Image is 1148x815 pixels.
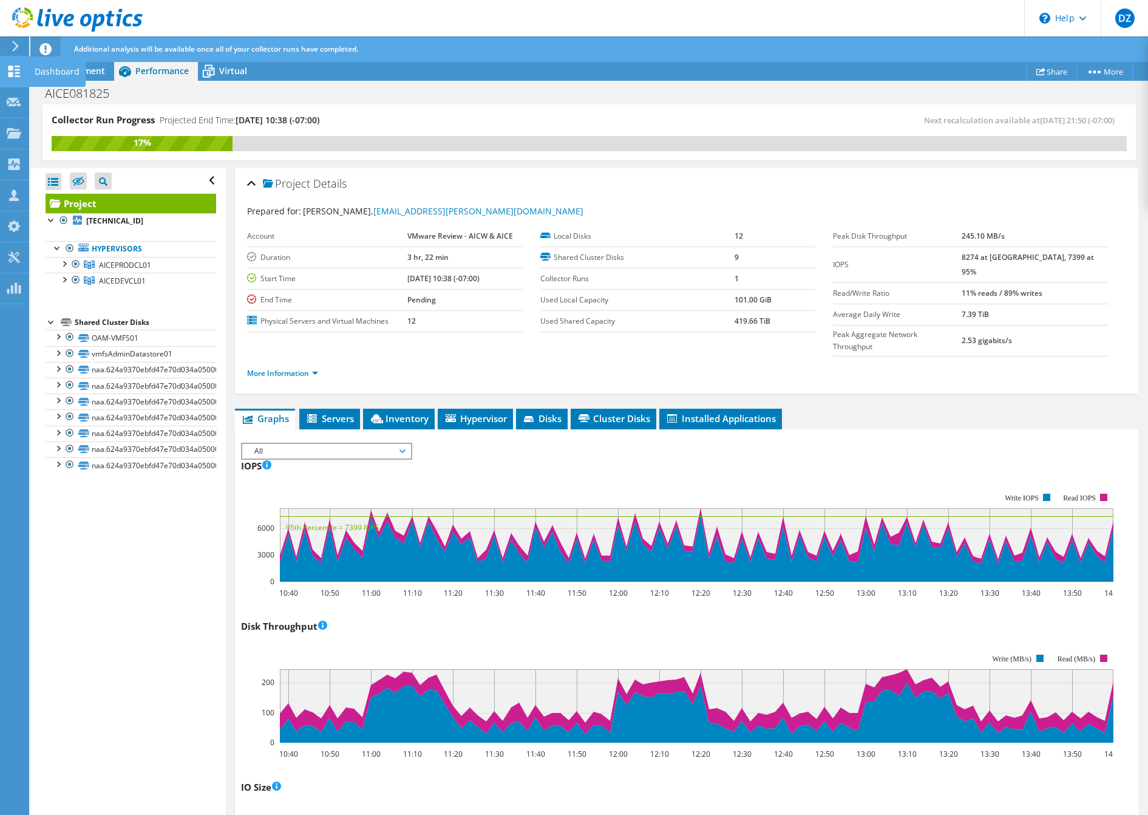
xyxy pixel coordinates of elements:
label: Shared Cluster Disks [540,251,735,264]
label: Start Time [247,273,407,285]
b: 9 [735,252,739,262]
text: 12:00 [609,588,628,598]
text: 12:20 [691,749,710,759]
span: Additional analysis will be available once all of your collector runs have completed. [74,44,358,54]
a: [EMAIL_ADDRESS][PERSON_NAME][DOMAIN_NAME] [373,205,583,217]
b: [TECHNICAL_ID] [86,216,143,226]
text: Read IOPS [1064,494,1096,502]
text: Write (MB/s) [993,655,1032,663]
span: [PERSON_NAME], [303,205,583,217]
text: 11:20 [444,749,463,759]
b: 101.00 GiB [735,295,772,305]
text: 10:50 [321,749,339,759]
a: AICEPRODCL01 [46,257,216,273]
text: 13:50 [1063,749,1082,759]
a: naa.624a9370ebfd47e70d034a050001187a [46,426,216,442]
label: Physical Servers and Virtual Machines [247,315,407,327]
span: Next recalculation available at [924,115,1121,126]
a: Hypervisors [46,241,216,257]
text: 12:30 [733,749,752,759]
b: 11% reads / 89% writes [962,288,1042,298]
text: 6000 [257,523,274,533]
text: 11:00 [362,588,381,598]
text: 12:50 [815,749,834,759]
b: [DATE] 10:38 (-07:00) [407,273,480,284]
span: Hypervisor [444,412,507,425]
span: Servers [305,412,354,425]
a: naa.624a9370ebfd47e70d034a0500011879 [46,409,216,425]
text: 12:00 [609,749,628,759]
label: Peak Disk Throughput [833,230,962,242]
a: naa.624a9370ebfd47e70d034a05000113e6 [46,442,216,457]
b: 7.39 TiB [962,309,989,319]
label: End Time [247,294,407,306]
span: [DATE] 10:38 (-07:00) [236,114,319,126]
span: Graphs [241,412,289,425]
span: AICEDEVCL01 [99,276,146,286]
text: 11:30 [485,749,504,759]
a: naa.624a9370ebfd47e70d034a0500011876 [46,457,216,473]
text: 13:40 [1022,588,1041,598]
text: 12:30 [733,588,752,598]
b: 1 [735,273,739,284]
text: 11:50 [568,749,586,759]
text: 12:40 [774,749,793,759]
a: naa.624a9370ebfd47e70d034a05000117d2 [46,378,216,394]
text: 12:10 [650,588,669,598]
text: 12:40 [774,588,793,598]
span: [DATE] 21:50 (-07:00) [1040,115,1115,126]
text: 13:30 [980,749,999,759]
span: Project [263,178,310,190]
text: 200 [262,677,274,687]
text: 13:50 [1063,588,1082,598]
text: 100 [262,708,274,718]
text: 13:00 [857,749,875,759]
span: Inventory [369,412,429,425]
b: 2.53 gigabits/s [962,335,1012,346]
label: Used Local Capacity [540,294,735,306]
h3: IOPS [241,459,271,472]
a: More [1076,62,1133,81]
span: Cluster Disks [577,412,650,425]
span: DZ [1115,9,1135,28]
text: 11:10 [403,749,422,759]
label: Local Disks [540,230,735,242]
a: Project [46,194,216,213]
span: Disks [522,412,562,425]
h1: AICE081825 [39,87,128,100]
h3: IO Size [241,780,281,794]
label: IOPS [833,259,962,271]
text: 11:10 [403,588,422,598]
text: 11:30 [485,588,504,598]
text: Write IOPS [1005,494,1039,502]
b: 12 [407,316,416,326]
text: 12:50 [815,588,834,598]
text: 10:40 [279,588,298,598]
label: Peak Aggregate Network Throughput [833,329,962,353]
text: 10:40 [279,749,298,759]
a: AICEDEVCL01 [46,273,216,288]
a: naa.624a9370ebfd47e70d034a0500011878 [46,394,216,409]
label: Prepared for: [247,205,301,217]
b: Pending [407,295,436,305]
a: vmfsAdminDatastore01 [46,346,216,362]
a: More Information [247,368,318,378]
b: VMware Review - AICW & AICE [407,231,513,241]
text: Read (MB/s) [1058,655,1095,663]
b: 8274 at [GEOGRAPHIC_DATA], 7399 at 95% [962,252,1094,277]
label: Duration [247,251,407,264]
label: Average Daily Write [833,309,962,321]
span: AICEPRODCL01 [99,260,151,270]
div: 17% [52,136,233,149]
text: 11:40 [526,749,545,759]
text: 11:20 [444,588,463,598]
text: 14:00 [1104,749,1123,759]
text: 13:10 [898,749,917,759]
b: 419.66 TiB [735,316,770,326]
text: 13:20 [939,588,958,598]
a: naa.624a9370ebfd47e70d034a05000117d1 [46,362,216,378]
text: 11:40 [526,588,545,598]
label: Account [247,230,407,242]
span: All [248,444,404,459]
text: 0 [270,737,274,748]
